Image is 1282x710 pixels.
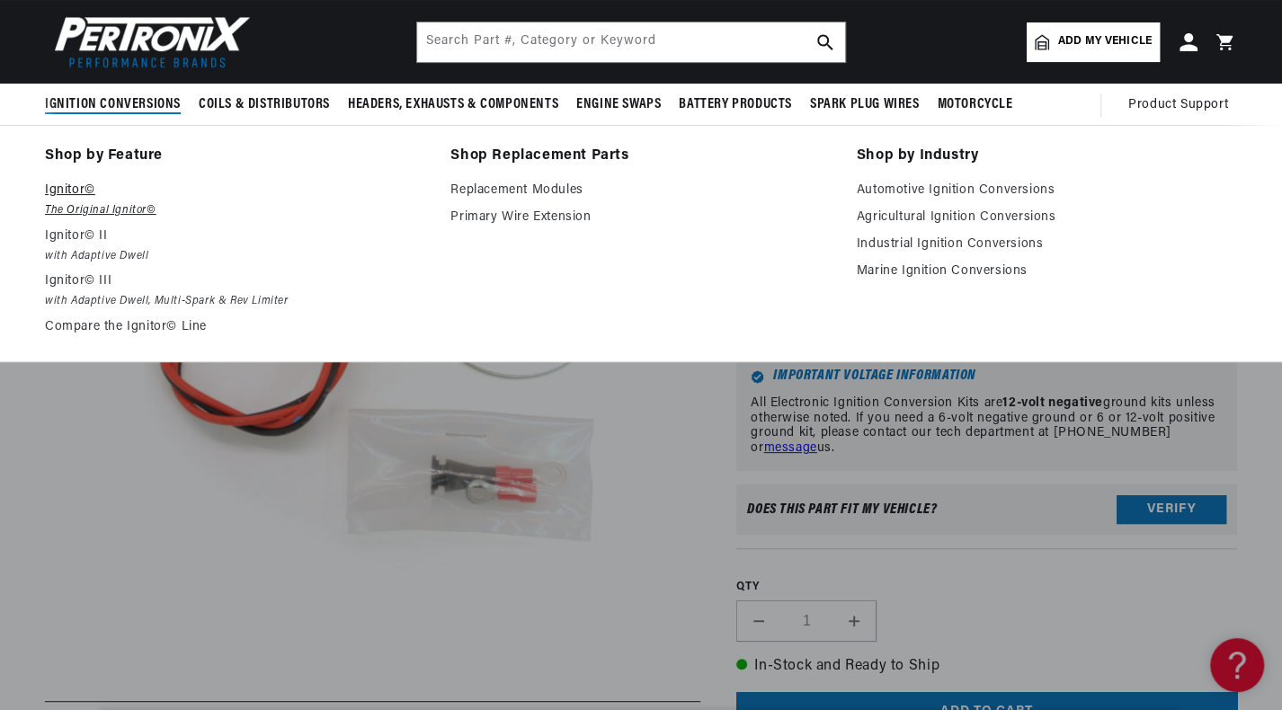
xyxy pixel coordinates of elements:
[45,271,425,311] a: Ignitor© III with Adaptive Dwell, Multi-Spark & Rev Limiter
[747,502,937,517] div: Does This part fit My vehicle?
[45,316,425,338] a: Compare the Ignitor© Line
[857,180,1237,201] a: Automotive Ignition Conversions
[670,84,801,126] summary: Battery Products
[45,180,425,220] a: Ignitor© The Original Ignitor©
[1027,22,1160,62] a: Add my vehicle
[45,11,252,73] img: Pertronix
[1117,495,1226,524] button: Verify
[764,441,817,455] a: message
[45,180,425,201] p: Ignitor©
[45,84,190,126] summary: Ignition Conversions
[736,580,1237,595] label: QTY
[857,261,1237,282] a: Marine Ignition Conversions
[857,144,1237,169] a: Shop by Industry
[736,654,1237,678] p: In-Stock and Ready to Ship
[45,226,425,247] p: Ignitor© II
[937,95,1012,114] span: Motorcycle
[567,84,670,126] summary: Engine Swaps
[199,95,330,114] span: Coils & Distributors
[45,292,425,311] em: with Adaptive Dwell, Multi-Spark & Rev Limiter
[450,144,831,169] a: Shop Replacement Parts
[679,95,792,114] span: Battery Products
[450,180,831,201] a: Replacement Modules
[1002,395,1103,409] strong: 12-volt negative
[45,271,425,292] p: Ignitor© III
[751,395,1223,456] p: All Electronic Ignition Conversion Kits are ground kits unless otherwise noted. If you need a 6-v...
[45,247,425,266] em: with Adaptive Dwell
[810,95,920,114] span: Spark Plug Wires
[806,22,845,62] button: search button
[417,22,845,62] input: Search Part #, Category or Keyword
[45,201,425,220] em: The Original Ignitor©
[45,100,700,665] media-gallery: Gallery Viewer
[857,234,1237,255] a: Industrial Ignition Conversions
[450,207,831,228] a: Primary Wire Extension
[45,144,425,169] a: Shop by Feature
[1128,95,1228,115] span: Product Support
[857,207,1237,228] a: Agricultural Ignition Conversions
[339,84,567,126] summary: Headers, Exhausts & Components
[928,84,1021,126] summary: Motorcycle
[45,226,425,266] a: Ignitor© II with Adaptive Dwell
[1128,84,1237,127] summary: Product Support
[348,95,558,114] span: Headers, Exhausts & Components
[1058,33,1152,50] span: Add my vehicle
[751,369,1223,383] h6: Important Voltage Information
[801,84,929,126] summary: Spark Plug Wires
[576,95,661,114] span: Engine Swaps
[190,84,339,126] summary: Coils & Distributors
[45,95,181,114] span: Ignition Conversions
